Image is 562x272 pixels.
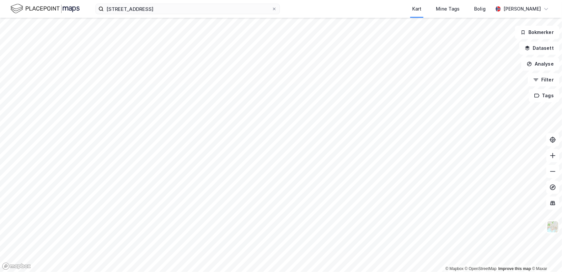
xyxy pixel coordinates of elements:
button: Filter [528,73,559,86]
a: Improve this map [498,266,531,271]
div: [PERSON_NAME] [503,5,541,13]
div: Kart [412,5,421,13]
button: Tags [529,89,559,102]
button: Analyse [521,57,559,71]
a: Mapbox [445,266,464,271]
img: logo.f888ab2527a4732fd821a326f86c7f29.svg [11,3,80,15]
iframe: Chat Widget [529,240,562,272]
input: Søk på adresse, matrikkel, gårdeiere, leietakere eller personer [104,4,272,14]
a: Mapbox homepage [2,262,31,270]
button: Bokmerker [515,26,559,39]
a: OpenStreetMap [465,266,497,271]
div: Kontrollprogram for chat [529,240,562,272]
div: Bolig [474,5,486,13]
img: Z [547,221,559,233]
div: Mine Tags [436,5,460,13]
button: Datasett [519,42,559,55]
